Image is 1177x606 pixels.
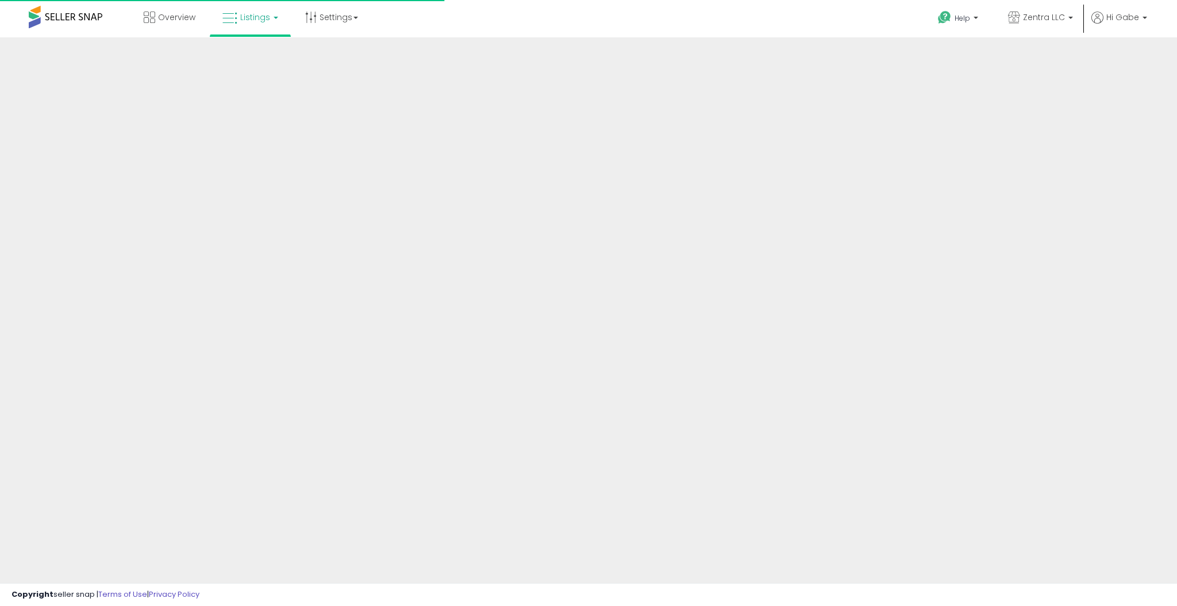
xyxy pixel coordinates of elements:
[240,11,270,23] span: Listings
[937,10,952,25] i: Get Help
[955,13,970,23] span: Help
[1091,11,1147,37] a: Hi Gabe
[1106,11,1139,23] span: Hi Gabe
[158,11,195,23] span: Overview
[929,2,990,37] a: Help
[1023,11,1065,23] span: Zentra LLC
